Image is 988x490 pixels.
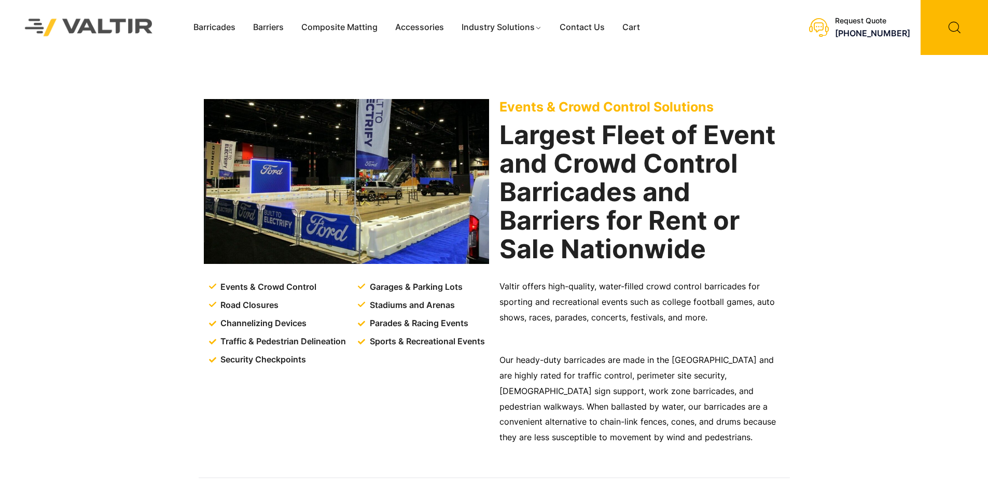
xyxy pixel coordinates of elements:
[218,316,307,331] span: Channelizing Devices
[499,353,785,446] p: Our heady-duty barricades are made in the [GEOGRAPHIC_DATA] and are highly rated for traffic cont...
[386,20,453,35] a: Accessories
[551,20,614,35] a: Contact Us
[499,99,785,115] p: Events & Crowd Control Solutions
[218,334,346,349] span: Traffic & Pedestrian Delineation
[835,17,910,25] div: Request Quote
[499,121,785,263] h2: Largest Fleet of Event and Crowd Control Barricades and Barriers for Rent or Sale Nationwide
[367,334,485,349] span: Sports & Recreational Events
[367,298,455,313] span: Stadiums and Arenas
[244,20,293,35] a: Barriers
[218,352,306,368] span: Security Checkpoints
[499,279,785,326] p: Valtir offers high-quality, water-filled crowd control barricades for sporting and recreational e...
[218,298,279,313] span: Road Closures
[614,20,649,35] a: Cart
[218,279,316,295] span: Events & Crowd Control
[11,5,166,49] img: Valtir Rentals
[185,20,244,35] a: Barricades
[293,20,386,35] a: Composite Matting
[453,20,551,35] a: Industry Solutions
[835,28,910,38] a: [PHONE_NUMBER]
[367,316,468,331] span: Parades & Racing Events
[367,279,463,295] span: Garages & Parking Lots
